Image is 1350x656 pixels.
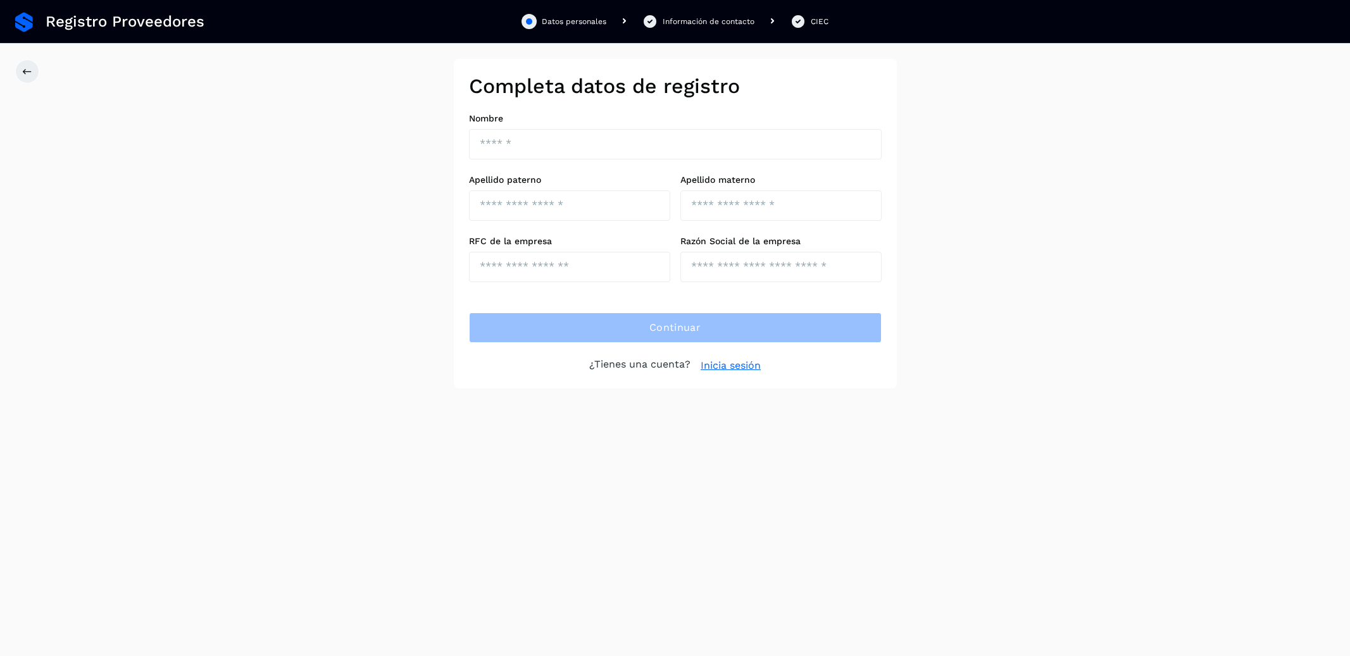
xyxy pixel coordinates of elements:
span: Continuar [649,321,701,335]
label: Apellido paterno [469,175,670,185]
h2: Completa datos de registro [469,74,882,98]
p: ¿Tienes una cuenta? [589,358,691,373]
label: Razón Social de la empresa [680,236,882,247]
label: Nombre [469,113,882,124]
label: RFC de la empresa [469,236,670,247]
label: Apellido materno [680,175,882,185]
div: Datos personales [542,16,606,27]
div: CIEC [811,16,828,27]
a: Inicia sesión [701,358,761,373]
span: Registro Proveedores [46,13,204,31]
button: Continuar [469,313,882,343]
div: Información de contacto [663,16,754,27]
